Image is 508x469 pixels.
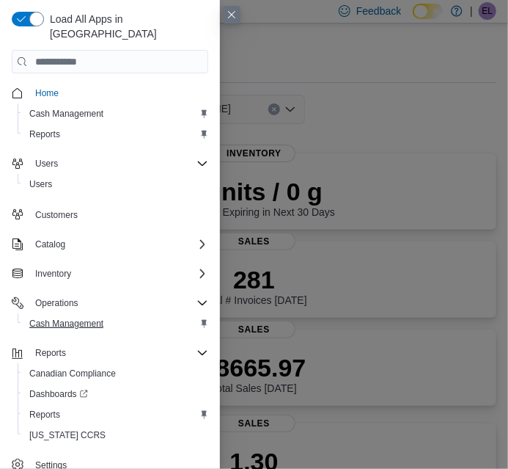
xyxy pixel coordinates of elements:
[23,126,208,143] span: Reports
[18,124,214,145] button: Reports
[18,174,214,194] button: Users
[23,315,109,332] a: Cash Management
[18,313,214,334] button: Cash Management
[23,365,122,382] a: Canadian Compliance
[29,318,103,330] span: Cash Management
[29,84,208,102] span: Home
[29,344,208,362] span: Reports
[29,294,84,312] button: Operations
[29,84,65,102] a: Home
[23,426,111,444] a: [US_STATE] CCRS
[23,175,208,193] span: Users
[6,153,214,174] button: Users
[223,6,240,23] button: Close this dialog
[23,385,94,403] a: Dashboards
[29,429,106,441] span: [US_STATE] CCRS
[23,175,58,193] a: Users
[23,105,109,123] a: Cash Management
[29,344,72,362] button: Reports
[29,388,88,400] span: Dashboards
[29,409,60,421] span: Reports
[35,268,71,280] span: Inventory
[23,406,66,423] a: Reports
[29,236,71,253] button: Catalog
[18,103,214,124] button: Cash Management
[6,293,214,313] button: Operations
[6,343,214,363] button: Reports
[29,236,208,253] span: Catalog
[29,178,52,190] span: Users
[23,126,66,143] a: Reports
[6,234,214,255] button: Catalog
[6,203,214,225] button: Customers
[23,315,208,332] span: Cash Management
[29,155,64,172] button: Users
[18,404,214,425] button: Reports
[35,297,78,309] span: Operations
[29,265,208,283] span: Inventory
[23,105,208,123] span: Cash Management
[18,384,214,404] a: Dashboards
[29,265,77,283] button: Inventory
[23,365,208,382] span: Canadian Compliance
[6,263,214,284] button: Inventory
[29,108,103,120] span: Cash Management
[35,87,59,99] span: Home
[23,426,208,444] span: Washington CCRS
[35,209,78,221] span: Customers
[23,406,208,423] span: Reports
[29,155,208,172] span: Users
[35,158,58,170] span: Users
[35,239,65,250] span: Catalog
[29,294,208,312] span: Operations
[6,82,214,103] button: Home
[18,363,214,384] button: Canadian Compliance
[44,12,208,41] span: Load All Apps in [GEOGRAPHIC_DATA]
[23,385,208,403] span: Dashboards
[35,347,66,359] span: Reports
[29,128,60,140] span: Reports
[29,368,116,379] span: Canadian Compliance
[29,205,208,223] span: Customers
[18,425,214,446] button: [US_STATE] CCRS
[29,206,84,224] a: Customers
